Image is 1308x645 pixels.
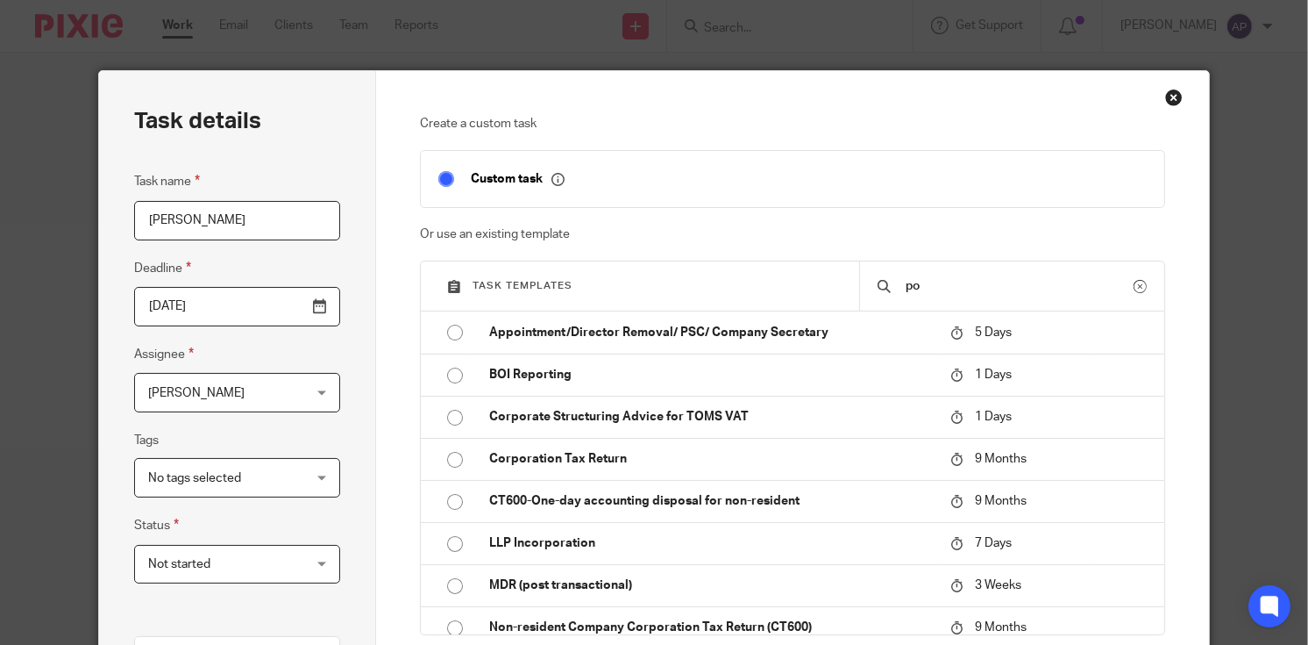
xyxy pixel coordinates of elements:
[489,450,932,468] p: Corporation Tax Return
[148,558,210,570] span: Not started
[420,226,1165,243] p: Or use an existing template
[134,258,191,278] label: Deadline
[975,495,1027,507] span: 9 Months
[975,411,1012,423] span: 1 Days
[975,537,1012,549] span: 7 Days
[489,366,932,383] p: BOI Reporting
[134,344,194,364] label: Assignee
[489,619,932,636] p: Non-resident Company Corporation Tax Return (CT600)
[420,115,1165,133] p: Create a custom task
[134,106,261,136] h2: Task details
[975,326,1012,339] span: 5 Days
[148,472,241,484] span: No tags selected
[489,577,932,594] p: MDR (post transactional)
[975,621,1027,634] span: 9 Months
[134,432,159,449] label: Tags
[134,515,179,535] label: Status
[471,171,565,187] p: Custom task
[975,579,1021,591] span: 3 Weeks
[975,369,1012,381] span: 1 Days
[1165,89,1183,106] div: Close this dialog window
[473,281,572,290] span: Task templates
[134,201,341,240] input: Task name
[489,408,932,426] p: Corporate Structuring Advice for TOMS VAT
[148,387,245,399] span: [PERSON_NAME]
[134,171,200,191] label: Task name
[489,324,932,341] p: Appointment/Director Removal/ PSC/ Company Secretary
[904,276,1134,296] input: Search...
[134,287,341,326] input: Pick a date
[489,534,932,552] p: LLP Incorporation
[975,453,1027,465] span: 9 Months
[489,492,932,510] p: CT600-One-day accounting disposal for non-resident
